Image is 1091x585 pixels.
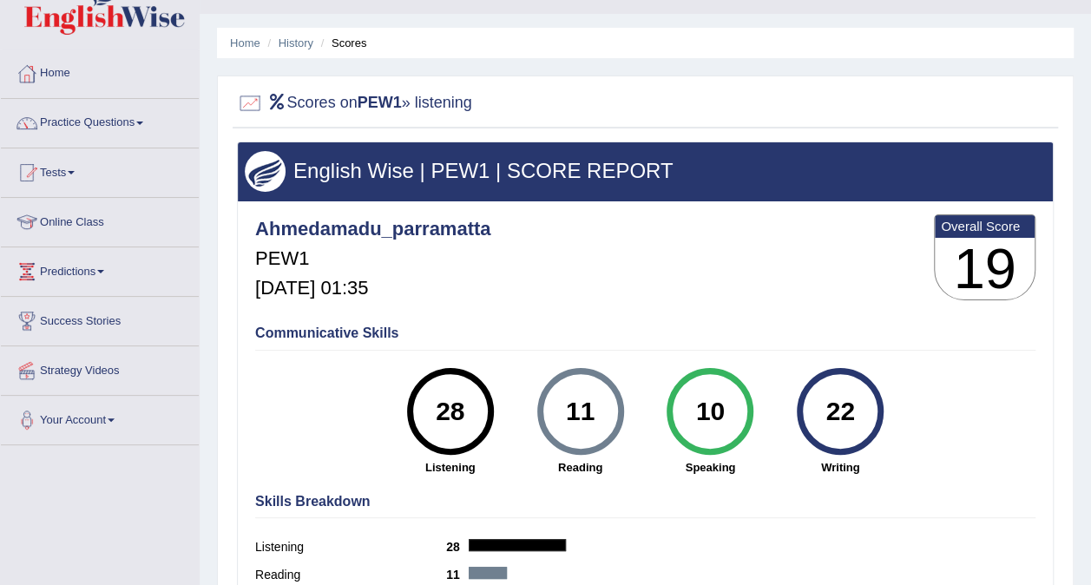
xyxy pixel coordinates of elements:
[230,36,260,49] a: Home
[245,151,286,192] img: wings.png
[394,459,507,476] strong: Listening
[941,219,1029,233] b: Overall Score
[358,94,402,111] b: PEW1
[446,568,469,582] b: 11
[255,494,1035,509] h4: Skills Breakdown
[524,459,637,476] strong: Reading
[255,278,490,299] h5: [DATE] 01:35
[245,160,1046,182] h3: English Wise | PEW1 | SCORE REPORT
[255,248,490,269] h5: PEW1
[279,36,313,49] a: History
[1,198,199,241] a: Online Class
[1,396,199,439] a: Your Account
[255,219,490,240] h4: Ahmedamadu_parramatta
[255,538,446,556] label: Listening
[679,375,742,448] div: 10
[784,459,897,476] strong: Writing
[809,375,872,448] div: 22
[255,325,1035,341] h4: Communicative Skills
[1,297,199,340] a: Success Stories
[1,346,199,390] a: Strategy Videos
[935,238,1035,300] h3: 19
[1,247,199,291] a: Predictions
[237,90,472,116] h2: Scores on » listening
[654,459,766,476] strong: Speaking
[1,148,199,192] a: Tests
[1,49,199,93] a: Home
[255,566,446,584] label: Reading
[1,99,199,142] a: Practice Questions
[418,375,482,448] div: 28
[317,35,367,51] li: Scores
[549,375,612,448] div: 11
[446,540,469,554] b: 28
